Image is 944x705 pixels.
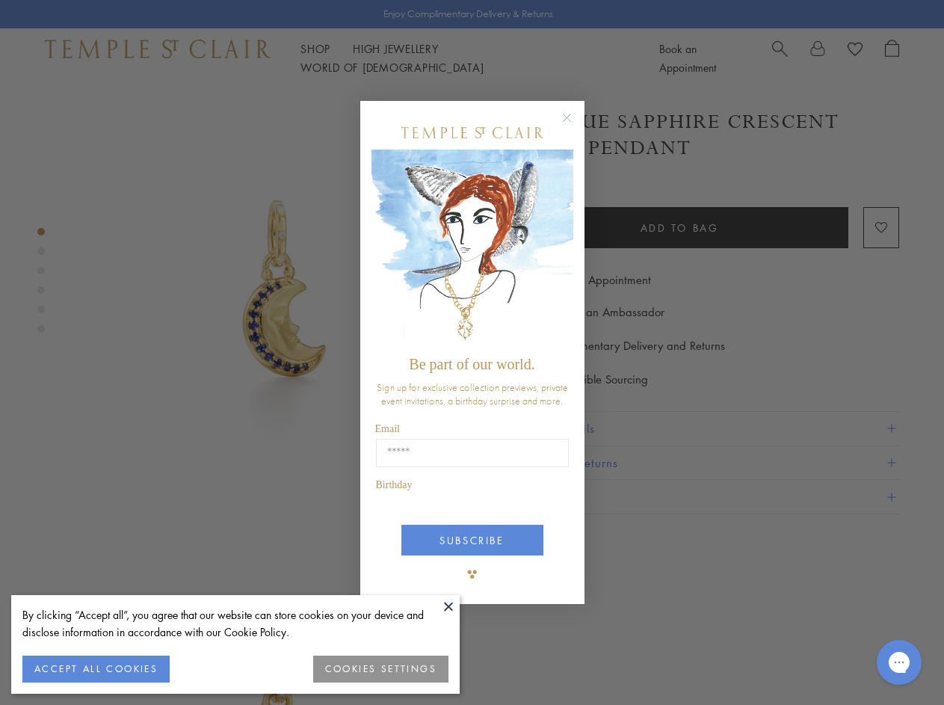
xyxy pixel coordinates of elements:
[377,381,568,407] span: Sign up for exclusive collection previews, private event invitations, a birthday surprise and more.
[375,423,400,434] span: Email
[409,356,534,372] span: Be part of our world.
[371,150,573,349] img: c4a9eb12-d91a-4d4a-8ee0-386386f4f338.jpeg
[313,656,448,683] button: COOKIES SETTINGS
[376,439,569,467] input: Email
[376,479,413,490] span: Birthday
[457,559,487,589] img: TSC
[401,127,543,138] img: Temple St. Clair
[401,525,543,555] button: SUBSCRIBE
[22,606,448,641] div: By clicking “Accept all”, you agree that our website can store cookies on your device and disclos...
[869,635,929,690] iframe: Gorgias live chat messenger
[565,116,584,135] button: Close dialog
[22,656,170,683] button: ACCEPT ALL COOKIES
